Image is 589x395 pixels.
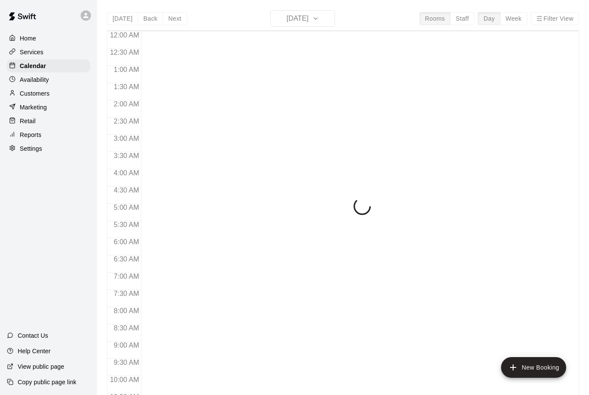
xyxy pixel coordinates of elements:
span: 4:00 AM [112,169,141,177]
span: 7:30 AM [112,290,141,297]
span: 6:00 AM [112,238,141,246]
a: Settings [7,142,90,155]
p: Help Center [18,347,50,355]
span: 3:00 AM [112,135,141,142]
span: 10:00 AM [108,376,141,383]
p: Settings [20,144,42,153]
a: Services [7,46,90,59]
span: 5:00 AM [112,204,141,211]
span: 9:00 AM [112,342,141,349]
p: Home [20,34,36,43]
p: Services [20,48,44,56]
a: Calendar [7,59,90,72]
span: 6:30 AM [112,255,141,263]
p: Contact Us [18,331,48,340]
span: 1:30 AM [112,83,141,90]
p: Reports [20,131,41,139]
span: 3:30 AM [112,152,141,159]
a: Marketing [7,101,90,114]
p: Marketing [20,103,47,112]
span: 4:30 AM [112,187,141,194]
a: Availability [7,73,90,86]
p: Copy public page link [18,378,76,386]
span: 9:30 AM [112,359,141,366]
span: 2:30 AM [112,118,141,125]
a: Customers [7,87,90,100]
a: Retail [7,115,90,128]
p: Availability [20,75,49,84]
span: 12:00 AM [108,31,141,39]
p: Retail [20,117,36,125]
span: 8:30 AM [112,324,141,332]
p: Calendar [20,62,46,70]
span: 8:00 AM [112,307,141,314]
a: Reports [7,128,90,141]
span: 7:00 AM [112,273,141,280]
span: 1:00 AM [112,66,141,73]
p: Customers [20,89,50,98]
button: add [501,357,566,378]
span: 5:30 AM [112,221,141,228]
span: 2:00 AM [112,100,141,108]
p: View public page [18,362,64,371]
a: Home [7,32,90,45]
span: 12:30 AM [108,49,141,56]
